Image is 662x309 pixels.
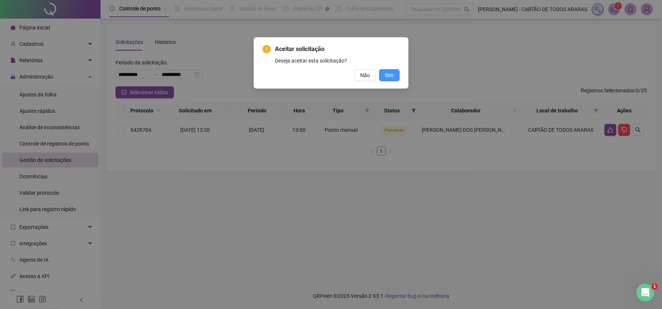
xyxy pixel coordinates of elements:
div: Deseja aceitar esta solicitação? [275,57,400,65]
iframe: Intercom live chat [637,284,655,302]
span: 1 [652,284,658,290]
button: Sim [379,69,400,81]
span: Aceitar solicitação [275,45,400,54]
span: Não [361,71,370,79]
span: Sim [385,71,394,79]
button: Não [355,69,376,81]
span: exclamation-circle [263,45,271,53]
